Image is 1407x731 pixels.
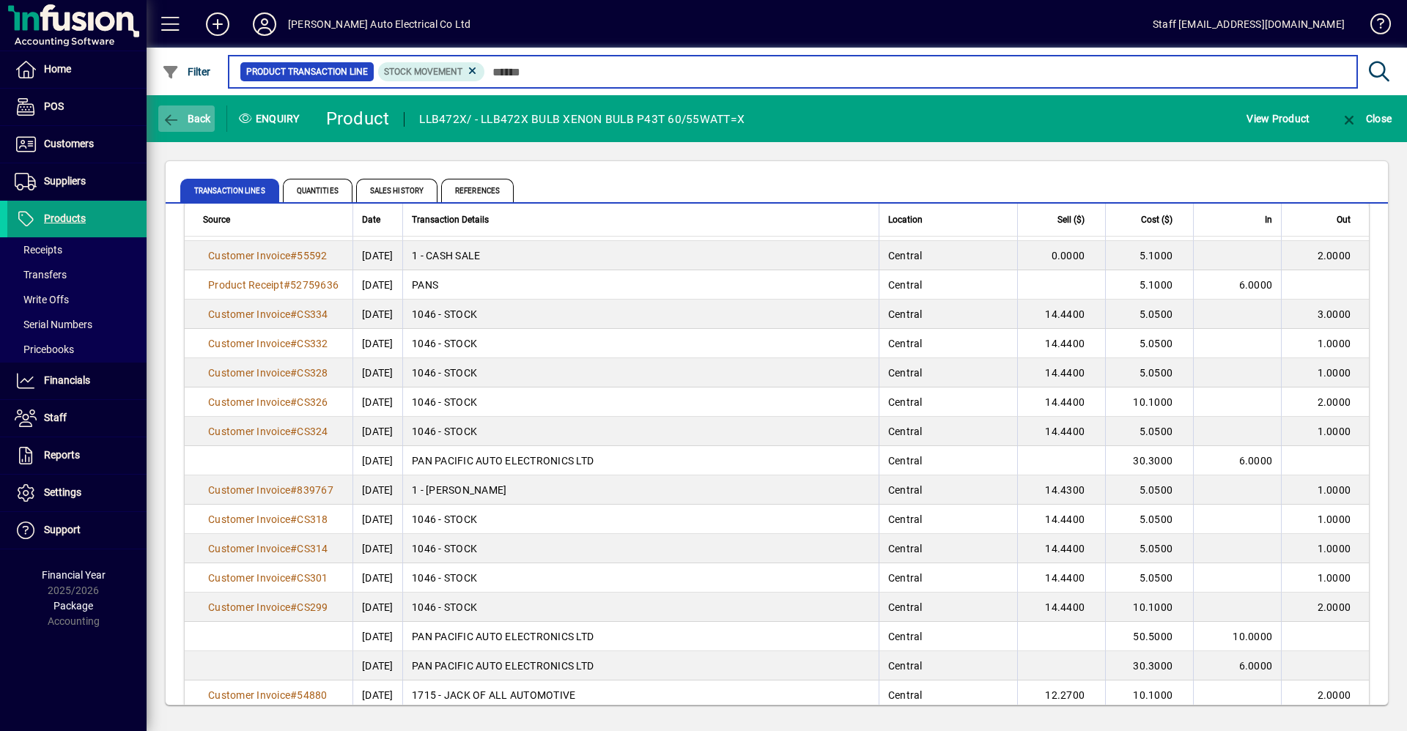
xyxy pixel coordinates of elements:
span: Central [888,513,923,525]
span: In [1265,212,1272,228]
div: Staff [EMAIL_ADDRESS][DOMAIN_NAME] [1153,12,1345,36]
td: PANS [402,270,879,300]
span: 1.0000 [1318,338,1351,349]
a: Support [7,512,147,549]
td: 1715 - JACK OF ALL AUTOMOTIVE [402,680,879,710]
a: Pricebooks [7,337,147,362]
span: Sell ($) [1057,212,1085,228]
span: Central [888,279,923,291]
span: CS301 [297,572,328,584]
a: Product Receipt#52759636 [203,277,344,293]
span: Central [888,601,923,613]
td: 5.0500 [1105,417,1193,446]
span: Source [203,212,230,228]
td: 1 - CASH SALE [402,241,879,270]
span: # [290,543,297,554]
span: Customer Invoice [208,572,290,584]
button: Filter [158,59,215,85]
td: [DATE] [352,300,402,329]
td: [DATE] [352,241,402,270]
mat-chip: Product Transaction Type: Stock movement [378,62,485,81]
span: Write Offs [15,294,69,305]
span: Product Receipt [208,279,284,291]
div: Source [203,212,344,228]
a: Knowledge Base [1359,3,1389,51]
a: Reports [7,437,147,474]
td: [DATE] [352,475,402,505]
a: Customer Invoice#CS301 [203,570,333,586]
span: Back [162,113,211,125]
span: # [290,396,297,408]
span: Customer Invoice [208,367,290,379]
span: Financial Year [42,569,106,581]
span: # [290,484,297,496]
span: Customer Invoice [208,601,290,613]
td: 1046 - STOCK [402,329,879,358]
td: 1046 - STOCK [402,387,879,417]
a: Customer Invoice#CS326 [203,394,333,410]
span: # [290,601,297,613]
span: Central [888,660,923,672]
span: 55592 [297,250,327,261]
span: 1.0000 [1318,543,1351,554]
span: Central [888,689,923,701]
td: [DATE] [352,387,402,417]
td: 30.3000 [1105,446,1193,475]
span: CS326 [297,396,328,408]
span: Location [888,212,923,228]
a: Financials [7,363,147,399]
a: POS [7,89,147,125]
td: 14.4300 [1017,475,1105,505]
td: 5.0500 [1105,505,1193,534]
span: Central [888,250,923,261]
td: 30.3000 [1105,651,1193,680]
a: Customer Invoice#CS332 [203,335,333,352]
div: [PERSON_NAME] Auto Electrical Co Ltd [288,12,470,36]
span: Cost ($) [1141,212,1172,228]
span: # [290,689,297,701]
span: 54880 [297,689,327,701]
span: Support [44,524,81,535]
span: Sales History [356,179,437,202]
button: Add [194,11,241,37]
span: Customer Invoice [208,513,290,525]
td: 14.4400 [1017,387,1105,417]
span: # [290,338,297,349]
span: 1.0000 [1318,426,1351,437]
span: 2.0000 [1318,601,1351,613]
span: # [290,513,297,525]
span: Customer Invoice [208,689,290,701]
td: PAN PACIFIC AUTO ELECTRONICS LTD [402,622,879,651]
span: Customer Invoice [208,308,290,320]
span: 6.0000 [1239,660,1273,672]
div: Sell ($) [1027,212,1098,228]
span: Close [1340,113,1392,125]
span: # [284,279,290,291]
td: 14.4400 [1017,563,1105,593]
td: PAN PACIFIC AUTO ELECTRONICS LTD [402,651,879,680]
span: Central [888,396,923,408]
td: 14.4400 [1017,505,1105,534]
a: Staff [7,400,147,437]
td: 5.0500 [1105,563,1193,593]
span: # [290,367,297,379]
a: Customer Invoice#839767 [203,482,339,498]
span: CS332 [297,338,328,349]
span: References [441,179,514,202]
div: Product [326,107,390,130]
td: 14.4400 [1017,534,1105,563]
button: View Product [1243,105,1313,132]
span: Central [888,631,923,642]
span: Central [888,308,923,320]
td: 10.1000 [1105,387,1193,417]
a: Serial Numbers [7,312,147,337]
a: Customer Invoice#55592 [203,248,333,264]
td: 14.4400 [1017,329,1105,358]
td: 5.0500 [1105,300,1193,329]
span: Package [53,600,93,612]
td: [DATE] [352,358,402,387]
span: Date [362,212,380,228]
span: CS299 [297,601,328,613]
span: Home [44,63,71,75]
td: 5.0500 [1105,534,1193,563]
